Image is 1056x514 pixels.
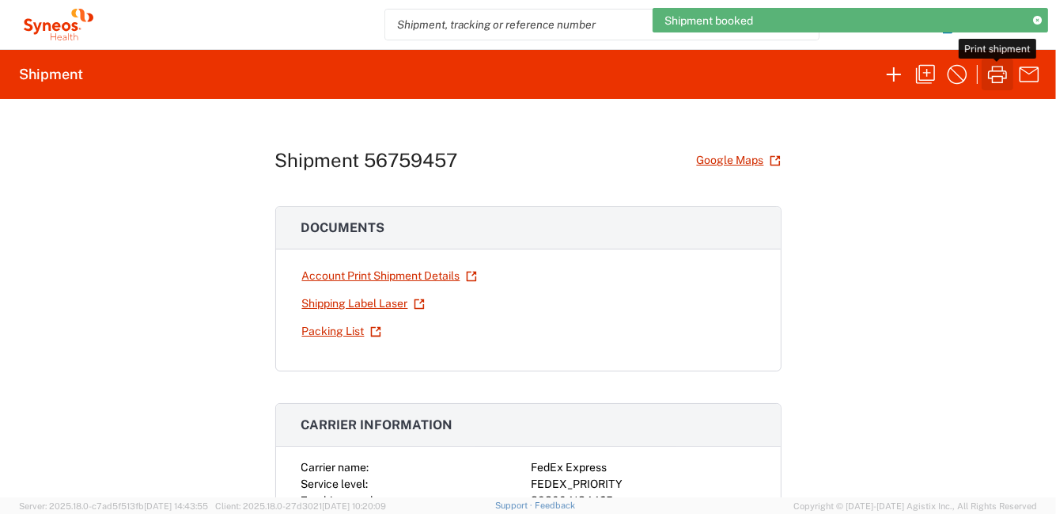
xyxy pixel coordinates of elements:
div: FEDEX_PRIORITY [532,476,755,493]
input: Shipment, tracking or reference number [385,10,795,40]
a: Account Print Shipment Details [301,262,478,290]
a: Support [495,501,535,510]
a: Packing List [301,318,382,345]
span: Shipment booked [664,13,753,28]
span: Carrier information [301,417,453,432]
span: Client: 2025.18.0-27d3021 [215,501,386,511]
a: Shipping Label Laser [301,290,426,318]
span: Carrier name: [301,461,369,474]
span: [DATE] 10:20:09 [322,501,386,511]
span: Documents [301,220,385,235]
h1: Shipment 56759457 [275,149,458,172]
span: Copyright © [DATE]-[DATE] Agistix Inc., All Rights Reserved [793,499,1037,513]
div: FedEx Express [532,459,755,476]
div: 393004134425 [532,493,755,509]
a: Feedback [535,501,575,510]
span: Tracking number: [301,494,390,507]
a: Google Maps [696,147,782,174]
span: [DATE] 14:43:55 [144,501,208,511]
span: Service level: [301,478,369,490]
h2: Shipment [19,65,83,84]
span: Server: 2025.18.0-c7ad5f513fb [19,501,208,511]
